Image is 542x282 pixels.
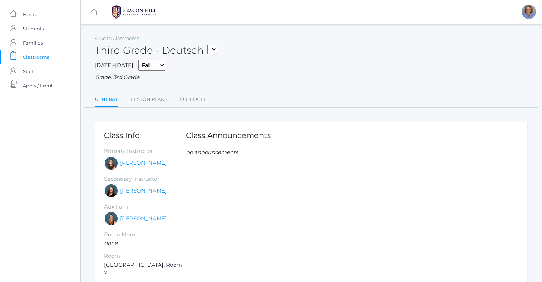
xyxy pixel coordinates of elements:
span: Students [23,21,44,36]
div: Andrea Deutsch [104,156,118,170]
em: none [104,240,118,246]
h5: Room [104,253,186,259]
a: [PERSON_NAME] [120,187,167,195]
a: [PERSON_NAME] [120,215,167,223]
h1: Class Announcements [186,131,271,139]
span: Home [23,7,37,21]
a: General [95,92,118,108]
h5: Room Mom [104,232,186,238]
div: Juliana Fowler [104,211,118,226]
img: 1_BHCALogos-05.png [107,3,161,21]
span: [DATE]-[DATE] [95,62,133,68]
span: Apply / Enroll [23,78,54,93]
span: Families [23,36,43,50]
h5: Primary Instructor [104,148,186,154]
a: Go to Classrooms [99,35,139,41]
div: Sandra Velasquez [522,5,536,19]
em: no announcements [186,149,238,155]
h5: Auxilium [104,204,186,210]
h2: Third Grade - Deutsch [95,45,217,56]
span: Staff [23,64,33,78]
a: Lesson Plans [131,92,167,107]
a: Schedule [180,92,207,107]
span: Classrooms [23,50,49,64]
h1: Class Info [104,131,186,139]
a: [PERSON_NAME] [120,159,167,167]
div: Katie Watters [104,184,118,198]
div: Grade: 3rd Grade [95,73,528,82]
h5: Secondary Instructor [104,176,186,182]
